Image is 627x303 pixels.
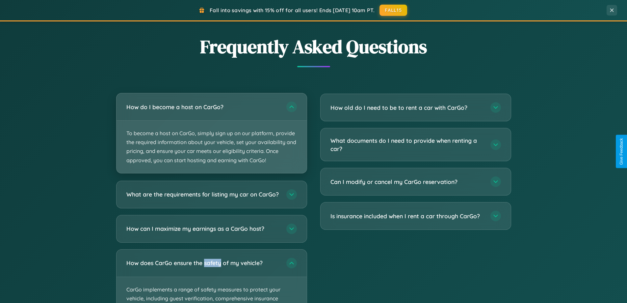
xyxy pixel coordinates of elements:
[330,136,484,153] h3: What documents do I need to provide when renting a car?
[116,34,511,59] h2: Frequently Asked Questions
[117,121,307,173] p: To become a host on CarGo, simply sign up on our platform, provide the required information about...
[210,7,375,14] span: Fall into savings with 15% off for all users! Ends [DATE] 10am PT.
[619,138,624,165] div: Give Feedback
[330,104,484,112] h3: How old do I need to be to rent a car with CarGo?
[126,103,280,111] h3: How do I become a host on CarGo?
[126,259,280,267] h3: How does CarGo ensure the safety of my vehicle?
[330,178,484,186] h3: Can I modify or cancel my CarGo reservation?
[126,225,280,233] h3: How can I maximize my earnings as a CarGo host?
[379,5,407,16] button: FALL15
[330,212,484,220] h3: Is insurance included when I rent a car through CarGo?
[126,190,280,198] h3: What are the requirements for listing my car on CarGo?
